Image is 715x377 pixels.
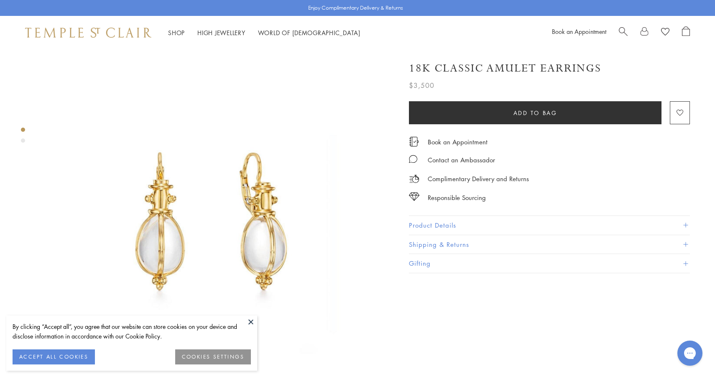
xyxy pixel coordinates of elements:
a: ShopShop [168,28,185,37]
span: Add to bag [513,108,557,118]
a: World of [DEMOGRAPHIC_DATA]World of [DEMOGRAPHIC_DATA] [258,28,360,37]
a: Book an Appointment [552,27,606,36]
button: COOKIES SETTINGS [175,349,251,364]
a: Open Shopping Bag [682,26,690,39]
iframe: Gorgias live chat messenger [673,338,707,369]
button: Shipping & Returns [409,235,690,254]
img: MessageIcon-01_2.svg [409,155,417,163]
p: Complimentary Delivery and Returns [428,174,529,184]
img: icon_sourcing.svg [409,192,419,201]
a: View Wishlist [661,26,669,39]
a: Search [619,26,628,39]
a: Book an Appointment [428,137,488,146]
div: Contact an Ambassador [428,155,495,165]
div: Product gallery navigation [21,126,25,149]
h1: 18K Classic Amulet Earrings [409,61,601,76]
img: Temple St. Clair [25,28,151,38]
img: icon_appointment.svg [409,137,419,146]
div: Responsible Sourcing [428,192,486,203]
div: By clicking “Accept all”, you agree that our website can store cookies on your device and disclos... [13,322,251,341]
nav: Main navigation [168,28,360,38]
span: $3,500 [409,80,434,91]
button: Gifting [409,254,690,273]
p: Enjoy Complimentary Delivery & Returns [308,4,403,12]
a: High JewelleryHigh Jewellery [197,28,245,37]
button: ACCEPT ALL COOKIES [13,349,95,364]
img: icon_delivery.svg [409,174,419,184]
button: Add to bag [409,101,661,124]
button: Product Details [409,216,690,235]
